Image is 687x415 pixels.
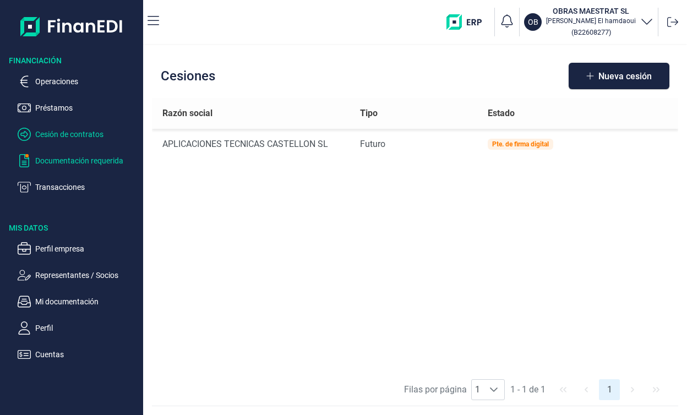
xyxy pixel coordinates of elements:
span: Razón social [162,107,212,120]
button: Cuentas [18,348,139,361]
p: Operaciones [35,75,139,88]
span: Estado [488,107,515,120]
p: Documentación requerida [35,154,139,167]
p: Transacciones [35,181,139,194]
small: Copiar cif [571,28,611,36]
p: Representantes / Socios [35,269,139,282]
p: Mi documentación [35,295,139,308]
span: Tipo [360,107,378,120]
div: Futuro [360,138,470,151]
div: APLICACIONES TECNICAS CASTELLON SL [162,138,342,151]
button: Operaciones [18,75,139,88]
p: Cuentas [35,348,139,361]
p: Préstamos [35,101,139,114]
div: Pte. de firma digital [492,141,549,148]
h2: Cesiones [161,68,215,84]
img: erp [446,14,490,30]
p: Perfil empresa [35,242,139,255]
span: Nueva cesión [598,72,652,80]
span: Filas por página [404,383,467,396]
img: Logo de aplicación [20,9,123,44]
p: Cesión de contratos [35,128,139,141]
button: Mi documentación [18,295,139,308]
h3: OBRAS MAESTRAT SL [546,6,636,17]
button: Transacciones [18,181,139,194]
button: Perfil empresa [18,242,139,255]
button: Nueva cesión [569,63,669,89]
button: Page 1 [599,379,620,400]
button: Representantes / Socios [18,269,139,282]
button: Préstamos [18,101,139,114]
span: 1 [472,380,483,400]
span: 1 - 1 de 1 [506,379,550,400]
button: OBOBRAS MAESTRAT SL[PERSON_NAME] El hamdaoui(B22608277) [524,6,653,39]
button: Documentación requerida [18,154,139,167]
p: [PERSON_NAME] El hamdaoui [546,17,636,25]
p: OB [528,17,538,28]
button: Cesión de contratos [18,128,139,141]
p: Perfil [35,321,139,335]
button: Perfil [18,321,139,335]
